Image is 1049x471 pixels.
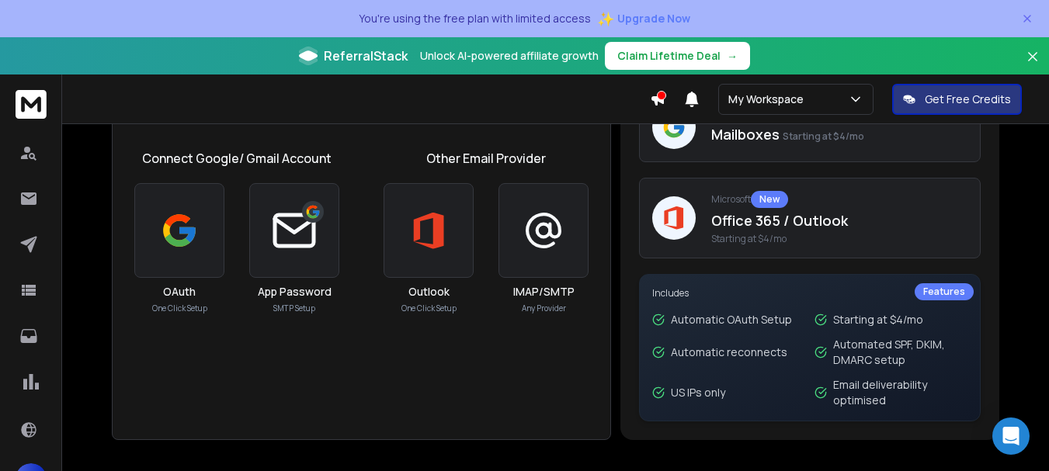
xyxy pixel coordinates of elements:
p: You're using the free plan with limited access [359,11,591,26]
p: Get Free Credits [925,92,1011,107]
h3: App Password [258,284,332,300]
h3: IMAP/SMTP [513,284,575,300]
p: Office 365 / Outlook [711,210,967,231]
p: Automatic OAuth Setup [671,312,792,327]
p: Automated SPF, DKIM, DMARC setup [833,337,967,368]
span: Upgrade Now [617,11,690,26]
button: Claim Lifetime Deal→ [605,42,750,70]
button: ✨Upgrade Now [597,3,690,34]
span: Starting at $4/mo [711,233,967,245]
span: ReferralStack [324,47,408,65]
h3: OAuth [163,284,196,300]
p: One Click Setup [401,303,457,314]
h1: Other Email Provider [426,149,546,168]
span: → [727,48,738,64]
div: Open Intercom Messenger [992,417,1030,455]
h3: Outlook [408,284,450,300]
span: ✨ [597,8,614,29]
h1: Connect Google/ Gmail Account [142,149,332,168]
p: Starting at $4/mo [833,312,923,327]
p: Unlock AI-powered affiliate growth [420,48,599,64]
p: US IPs only [671,385,725,400]
p: One Click Setup [152,303,207,314]
p: My Workspace [728,92,810,107]
p: Automatic reconnects [671,345,787,360]
p: Any Provider [522,303,566,314]
button: Close banner [1023,47,1043,84]
span: Starting at $4/mo [783,130,864,143]
div: Features [915,283,974,300]
p: Mailboxes [711,123,967,145]
p: Microsoft [711,191,967,208]
p: Includes [652,287,967,300]
button: Get Free Credits [892,84,1022,115]
p: Email deliverability optimised [833,377,967,408]
div: New [751,191,788,208]
p: SMTP Setup [273,303,315,314]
